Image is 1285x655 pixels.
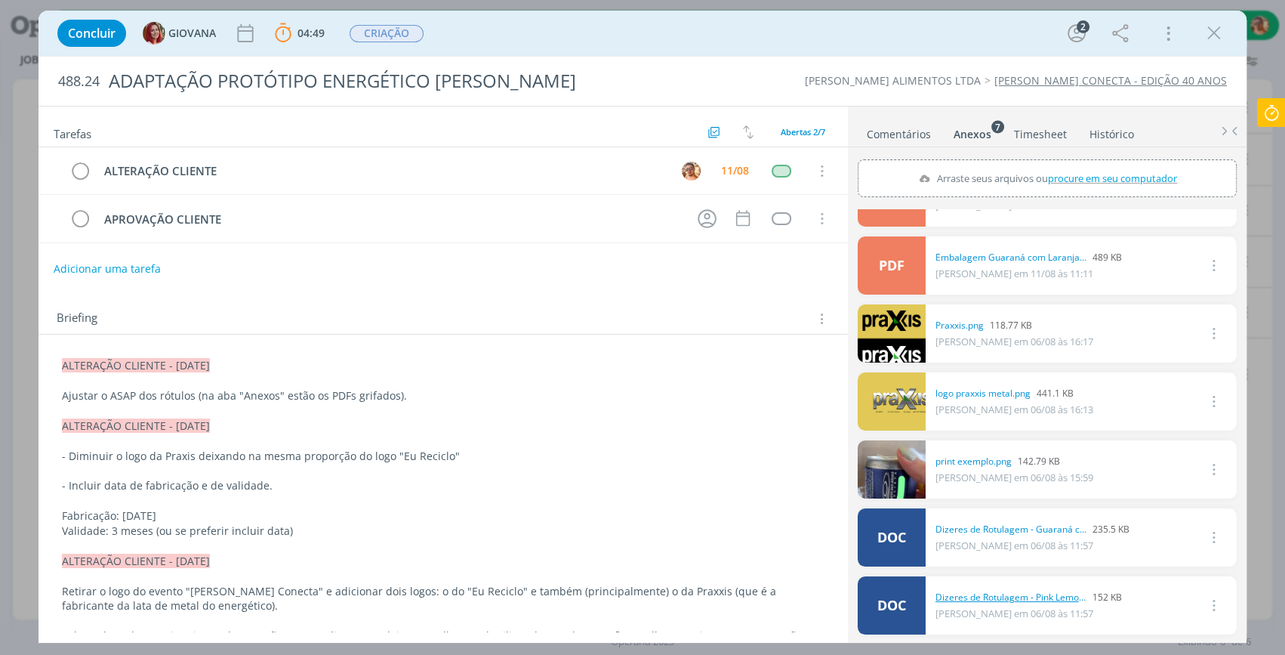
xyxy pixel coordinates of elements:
a: PDF [858,236,926,295]
span: GIOVANA [168,28,216,39]
span: [PERSON_NAME] em 11/08 às 11:11 [935,267,1093,280]
button: Concluir [57,20,126,47]
a: [PERSON_NAME] CONECTA - EDIÇÃO 40 ANOS [994,73,1227,88]
p: - Incluir data de fabricação e de validade. [62,478,824,493]
img: G [143,22,165,45]
span: [PERSON_NAME] em 11/08 às 11:11 [935,199,1093,212]
button: CRIAÇÃO [349,24,424,43]
div: 489 KB [935,251,1122,264]
p: Fabricação: [DATE] [62,508,824,524]
a: Dizeres de Rotulagem - Pink Lemonade - Convenção 40 anos.doc [935,591,1086,604]
span: ALTERAÇÃO CLIENTE - [DATE] [62,419,210,433]
img: arrow-down-up.svg [743,125,753,139]
div: 142.79 KB [935,455,1093,468]
a: Histórico [1089,120,1135,142]
p: - Diminuir o logo da Praxis deixando na mesma proporção do logo "Eu Reciclo" [62,449,824,464]
div: dialog [39,11,1246,643]
label: Arraste seus arquivos ou [912,168,1182,188]
span: Abertas 2/7 [781,126,825,137]
a: logo praxxis metal.png [935,387,1031,400]
div: Anexos [954,127,991,142]
a: DOC [858,576,926,635]
span: [PERSON_NAME] em 06/08 às 15:59 [935,471,1093,484]
a: Embalagem Guaraná com Laranja 01_revisado1.pdf [935,251,1086,264]
p: Retirar o logo do evento "[PERSON_NAME] Conecta" e adicionar dois logos: o do "Eu Reciclo" e tamb... [62,584,824,614]
div: 152 KB [935,591,1122,604]
a: print exemplo.png [935,455,1012,468]
span: Tarefas [54,123,91,141]
span: CRIAÇÃO [350,25,424,42]
div: 235.5 KB [935,523,1129,536]
button: V [679,159,702,182]
p: Validade: 3 meses (ou se preferir incluir data) [62,524,824,539]
a: Praxxis.png [935,319,984,332]
span: [PERSON_NAME] em 06/08 às 11:57 [935,539,1093,552]
div: 118.77 KB [935,319,1093,332]
div: ADAPTAÇÃO PROTÓTIPO ENERGÉTICO [PERSON_NAME] [103,63,734,100]
span: ALTERAÇÃO CLIENTE - [DATE] [62,358,210,372]
span: 04:49 [297,26,325,40]
div: ALTERAÇÃO CLIENTE [97,162,667,181]
img: V [682,162,701,181]
button: 2 [1065,21,1089,45]
span: [PERSON_NAME] em 06/08 às 11:57 [935,607,1093,620]
button: GGIOVANA [143,22,216,45]
a: Dizeres de Rotulagem - Guaraná com Laranja - Convenção 40 anos.doc [935,523,1086,536]
div: 441.1 KB [935,387,1093,400]
button: 04:49 [271,21,328,45]
div: APROVAÇÃO CLIENTE [97,210,683,229]
p: Ajustar o ASAP dos rótulos (na aba "Anexos" estão os PDFs grifados). [62,388,824,403]
span: Briefing [57,309,97,329]
span: 488.24 [58,73,100,90]
a: DOC [858,508,926,567]
span: Concluir [68,27,116,39]
div: 11/08 [721,165,749,176]
a: Timesheet [1013,120,1068,142]
sup: 7 [991,120,1004,133]
span: [PERSON_NAME] em 06/08 às 16:13 [935,403,1093,416]
a: Comentários [866,120,932,142]
a: [PERSON_NAME] ALIMENTOS LTDA [805,73,981,88]
div: 2 [1077,20,1089,33]
span: procure em seu computador [1048,171,1177,185]
span: ALTERAÇÃO CLIENTE - [DATE] [62,554,210,568]
span: [PERSON_NAME] em 06/08 às 16:17 [935,335,1093,348]
button: Adicionar uma tarefa [53,255,162,283]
